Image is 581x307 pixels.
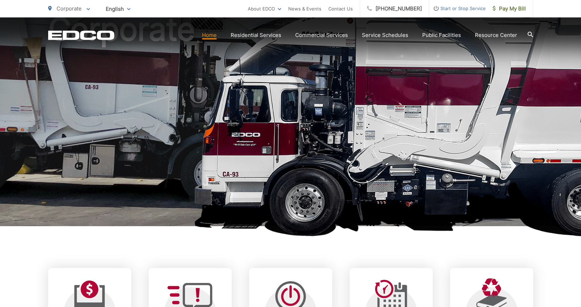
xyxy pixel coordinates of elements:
[475,31,517,39] a: Resource Center
[295,31,348,39] a: Commercial Services
[202,31,217,39] a: Home
[422,31,461,39] a: Public Facilities
[493,5,526,13] span: Pay My Bill
[48,30,114,40] a: EDCD logo. Return to the homepage.
[100,3,136,15] span: English
[231,31,281,39] a: Residential Services
[362,31,408,39] a: Service Schedules
[48,12,533,232] h1: Corporate
[328,5,353,13] a: Contact Us
[57,5,82,12] span: Corporate
[248,5,281,13] a: About EDCO
[288,5,321,13] a: News & Events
